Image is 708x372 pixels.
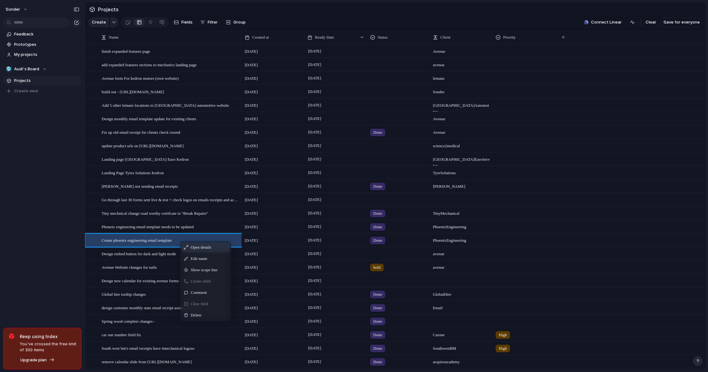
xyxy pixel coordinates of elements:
span: Filter [208,19,218,25]
button: sonder [3,4,31,14]
span: Comment [191,289,207,296]
span: Projects [97,4,120,15]
a: Feedback [3,30,82,39]
a: Prototypes [3,40,82,49]
a: Projects [3,76,82,85]
button: Fields [171,17,195,27]
span: Prototypes [14,41,79,48]
span: Delete [191,312,201,318]
span: Fields [181,19,193,25]
span: Edit name [191,256,207,262]
button: Upgrade plan [19,356,56,364]
span: Create child [191,278,210,284]
button: Create view [3,86,82,96]
span: Group [233,19,246,25]
span: Save for everyone [663,19,700,25]
span: Create [92,19,106,25]
button: Connect Linear [582,18,624,27]
span: Create view [14,88,38,94]
span: Upgrade plan [20,357,47,363]
a: My projects [3,50,82,59]
span: Feedback [14,31,79,37]
button: Group [223,17,249,27]
button: Create [88,17,109,27]
span: Clear [646,19,656,25]
span: Audi's Board [14,66,39,72]
button: Clear [643,17,659,27]
span: My projects [14,51,79,58]
span: Open details [191,244,211,251]
button: Save for everyone [661,17,703,27]
button: 🥶Audi's Board [3,64,82,74]
span: You've crossed the free limit of 300 items [20,341,76,353]
span: sonder [6,6,20,13]
span: Keep using Index [20,333,76,340]
button: Filter [198,17,220,27]
span: Show scope line [191,267,217,273]
span: Projects [14,78,79,84]
div: 🥶 [6,66,12,72]
div: Context Menu [180,241,231,321]
span: Clear field [191,301,208,307]
span: Connect Linear [591,19,622,25]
